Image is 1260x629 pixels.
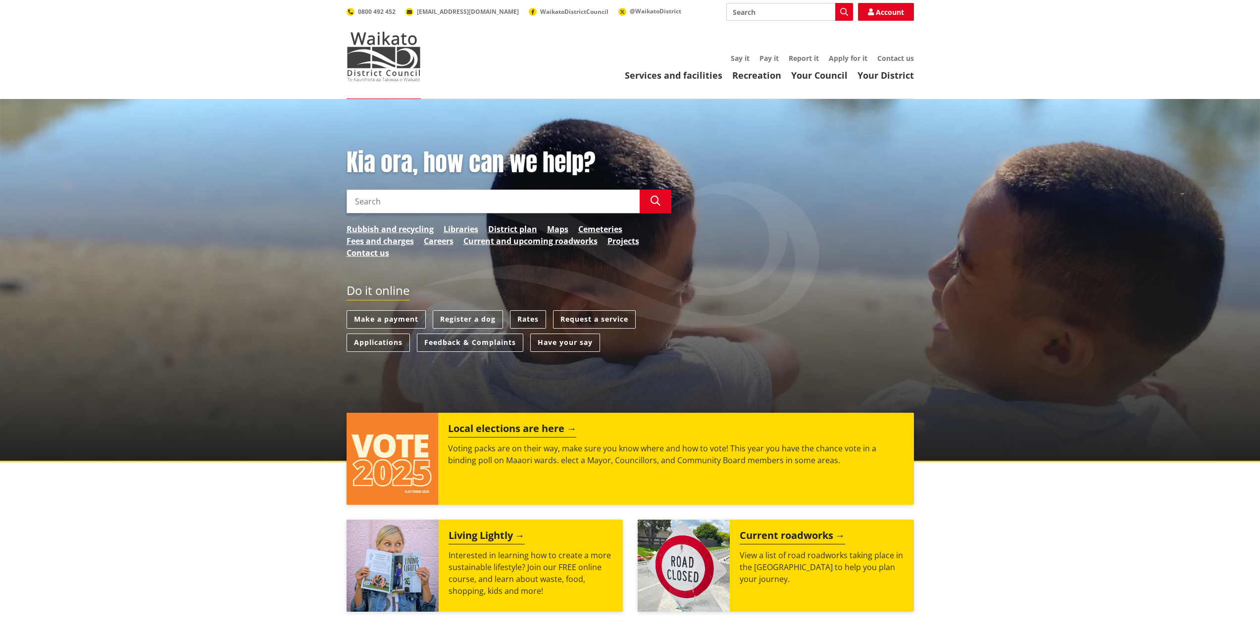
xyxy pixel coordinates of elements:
a: Have your say [530,334,600,352]
a: Fees and charges [347,235,414,247]
img: Vote 2025 [347,413,439,505]
a: Current roadworks View a list of road roadworks taking place in the [GEOGRAPHIC_DATA] to help you... [638,520,914,612]
span: [EMAIL_ADDRESS][DOMAIN_NAME] [417,7,519,16]
a: Report it [789,53,819,63]
h2: Do it online [347,284,409,301]
img: Mainstream Green Workshop Series [347,520,439,612]
span: WaikatoDistrictCouncil [540,7,608,16]
a: Contact us [347,247,389,259]
a: Projects [607,235,639,247]
a: Rates [510,310,546,329]
a: Apply for it [829,53,867,63]
a: Services and facilities [625,69,722,81]
p: Voting packs are on their way, make sure you know where and how to vote! This year you have the c... [448,442,904,466]
img: Waikato District Council - Te Kaunihera aa Takiwaa o Waikato [347,32,421,81]
p: Interested in learning how to create a more sustainable lifestyle? Join our FREE online course, a... [449,549,613,597]
img: Road closed sign [638,520,730,612]
a: Rubbish and recycling [347,223,434,235]
a: Make a payment [347,310,426,329]
a: Current and upcoming roadworks [463,235,598,247]
a: @WaikatoDistrict [618,7,681,15]
a: [EMAIL_ADDRESS][DOMAIN_NAME] [405,7,519,16]
h2: Living Lightly [449,530,525,544]
a: Your Council [791,69,848,81]
a: Careers [424,235,454,247]
input: Search input [726,3,853,21]
a: Your District [857,69,914,81]
a: Applications [347,334,410,352]
a: 0800 492 452 [347,7,396,16]
a: Local elections are here Voting packs are on their way, make sure you know where and how to vote!... [347,413,914,505]
a: Cemeteries [578,223,622,235]
a: Feedback & Complaints [417,334,523,352]
input: Search input [347,190,640,213]
a: District plan [488,223,537,235]
a: WaikatoDistrictCouncil [529,7,608,16]
a: Account [858,3,914,21]
a: Recreation [732,69,781,81]
span: @WaikatoDistrict [630,7,681,15]
a: Say it [731,53,750,63]
a: Contact us [877,53,914,63]
a: Living Lightly Interested in learning how to create a more sustainable lifestyle? Join our FREE o... [347,520,623,612]
h1: Kia ora, how can we help? [347,148,671,177]
a: Maps [547,223,568,235]
a: Request a service [553,310,636,329]
h2: Current roadworks [740,530,845,544]
a: Libraries [444,223,478,235]
a: Register a dog [433,310,503,329]
p: View a list of road roadworks taking place in the [GEOGRAPHIC_DATA] to help you plan your journey. [740,549,904,585]
a: Pay it [759,53,779,63]
span: 0800 492 452 [358,7,396,16]
h2: Local elections are here [448,423,576,437]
